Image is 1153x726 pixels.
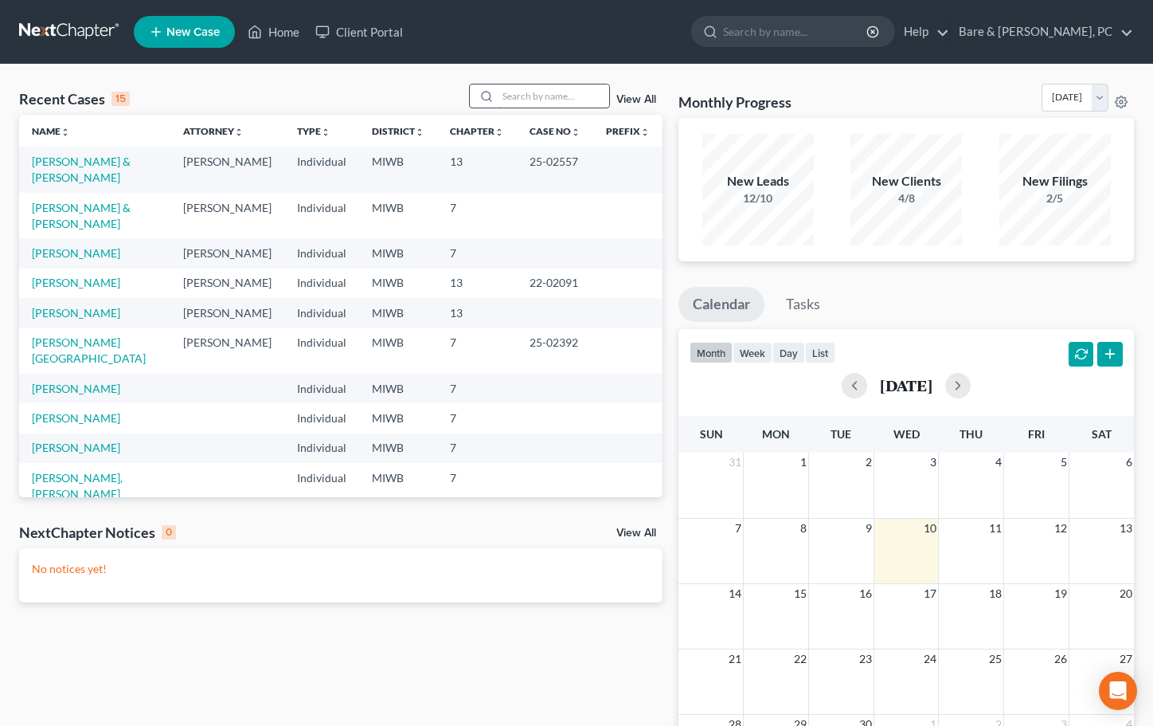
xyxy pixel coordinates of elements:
[170,269,284,298] td: [PERSON_NAME]
[450,125,504,137] a: Chapterunfold_more
[792,649,808,669] span: 22
[616,94,656,105] a: View All
[19,523,176,542] div: NextChapter Notices
[284,434,359,463] td: Individual
[162,525,176,540] div: 0
[437,374,517,403] td: 7
[183,125,244,137] a: Attorneyunfold_more
[32,471,123,500] a: [PERSON_NAME], [PERSON_NAME]
[1118,519,1134,538] span: 13
[951,18,1133,46] a: Bare & [PERSON_NAME], PC
[1053,584,1069,603] span: 19
[437,403,517,433] td: 7
[372,125,424,137] a: Districtunfold_more
[32,306,120,320] a: [PERSON_NAME]
[284,328,359,373] td: Individual
[437,298,517,328] td: 13
[359,193,437,238] td: MIWB
[1099,672,1137,710] div: Open Intercom Messenger
[850,190,962,206] div: 4/8
[359,434,437,463] td: MIWB
[284,147,359,192] td: Individual
[928,453,938,472] span: 3
[606,125,650,137] a: Prefixunfold_more
[32,201,131,230] a: [PERSON_NAME] & [PERSON_NAME]
[284,374,359,403] td: Individual
[727,584,743,603] span: 14
[960,427,983,441] span: Thu
[858,649,874,669] span: 23
[987,519,1003,538] span: 11
[864,453,874,472] span: 2
[284,403,359,433] td: Individual
[170,298,284,328] td: [PERSON_NAME]
[640,128,650,137] i: unfold_more
[297,125,330,137] a: Typeunfold_more
[702,172,814,190] div: New Leads
[772,287,834,322] a: Tasks
[284,298,359,328] td: Individual
[32,155,131,184] a: [PERSON_NAME] & [PERSON_NAME]
[1118,584,1134,603] span: 20
[437,193,517,238] td: 7
[170,238,284,268] td: [PERSON_NAME]
[32,276,120,289] a: [PERSON_NAME]
[702,190,814,206] div: 12/10
[999,172,1111,190] div: New Filings
[616,528,656,539] a: View All
[987,649,1003,669] span: 25
[571,128,580,137] i: unfold_more
[799,453,808,472] span: 1
[359,463,437,508] td: MIWB
[799,519,808,538] span: 8
[772,342,805,363] button: day
[858,584,874,603] span: 16
[284,193,359,238] td: Individual
[727,453,743,472] span: 31
[437,328,517,373] td: 7
[359,238,437,268] td: MIWB
[1028,427,1045,441] span: Fri
[727,649,743,669] span: 21
[700,427,723,441] span: Sun
[733,519,743,538] span: 7
[517,269,593,298] td: 22-02091
[850,172,962,190] div: New Clients
[437,147,517,192] td: 13
[1053,649,1069,669] span: 26
[359,403,437,433] td: MIWB
[437,238,517,268] td: 7
[678,287,764,322] a: Calendar
[517,147,593,192] td: 25-02557
[690,342,733,363] button: month
[166,26,220,38] span: New Case
[240,18,307,46] a: Home
[415,128,424,137] i: unfold_more
[359,298,437,328] td: MIWB
[32,411,120,425] a: [PERSON_NAME]
[792,584,808,603] span: 15
[437,434,517,463] td: 7
[678,92,791,112] h3: Monthly Progress
[864,519,874,538] span: 9
[19,89,130,108] div: Recent Cases
[896,18,949,46] a: Help
[762,427,790,441] span: Mon
[284,463,359,508] td: Individual
[32,125,70,137] a: Nameunfold_more
[321,128,330,137] i: unfold_more
[170,328,284,373] td: [PERSON_NAME]
[1053,519,1069,538] span: 12
[1124,453,1134,472] span: 6
[517,328,593,373] td: 25-02392
[530,125,580,137] a: Case Nounfold_more
[284,238,359,268] td: Individual
[61,128,70,137] i: unfold_more
[437,463,517,508] td: 7
[723,17,869,46] input: Search by name...
[1118,649,1134,669] span: 27
[831,427,851,441] span: Tue
[498,84,609,108] input: Search by name...
[170,193,284,238] td: [PERSON_NAME]
[359,328,437,373] td: MIWB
